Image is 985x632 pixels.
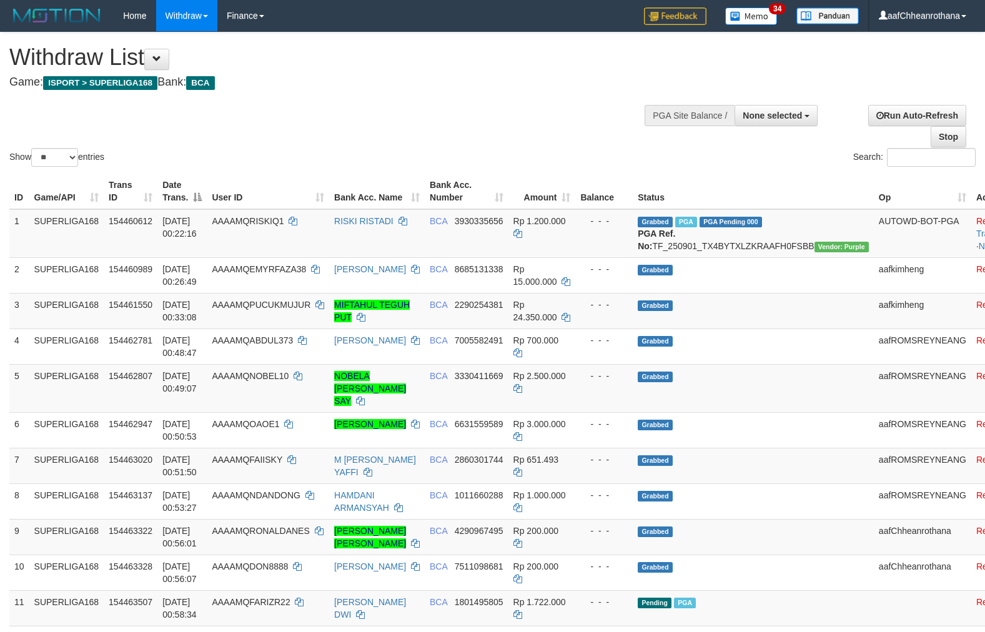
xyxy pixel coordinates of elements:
img: Feedback.jpg [644,7,706,25]
div: - - - [580,560,628,573]
span: Rp 24.350.000 [513,300,557,322]
span: ISPORT > SUPERLIGA168 [43,76,157,90]
td: aafROMSREYNEANG [874,364,971,412]
td: SUPERLIGA168 [29,412,104,448]
span: BCA [430,526,447,536]
span: 154460612 [109,216,152,226]
span: Grabbed [638,526,673,537]
div: - - - [580,215,628,227]
label: Show entries [9,148,104,167]
img: panduan.png [796,7,859,24]
th: Bank Acc. Name: activate to sort column ascending [329,174,425,209]
span: [DATE] 00:51:50 [162,455,197,477]
span: 154462807 [109,371,152,381]
span: AAAAMQNDANDONG [212,490,300,500]
td: aafROMSREYNEANG [874,483,971,519]
td: 4 [9,328,29,364]
span: 34 [769,3,786,14]
img: MOTION_logo.png [9,6,104,25]
a: MIFTAHUL TEGUH PUT [334,300,410,322]
th: Status [633,174,874,209]
span: Grabbed [638,265,673,275]
span: 154463328 [109,561,152,571]
td: SUPERLIGA168 [29,555,104,590]
span: [DATE] 00:56:01 [162,526,197,548]
span: [DATE] 00:56:07 [162,561,197,584]
td: aafROMSREYNEANG [874,328,971,364]
span: Copy 3330411669 to clipboard [455,371,503,381]
span: Grabbed [638,491,673,501]
a: NOBELA [PERSON_NAME] SAY [334,371,406,406]
span: Vendor URL: https://trx4.1velocity.biz [814,242,869,252]
span: AAAAMQABDUL373 [212,335,293,345]
a: HAMDANI ARMANSYAH [334,490,389,513]
span: [DATE] 00:58:34 [162,597,197,620]
a: Stop [931,126,966,147]
b: PGA Ref. No: [638,229,675,251]
th: User ID: activate to sort column ascending [207,174,329,209]
div: - - - [580,453,628,466]
span: Rp 1.000.000 [513,490,566,500]
div: - - - [580,418,628,430]
div: - - - [580,596,628,608]
td: SUPERLIGA168 [29,328,104,364]
label: Search: [853,148,976,167]
span: 154463137 [109,490,152,500]
span: Rp 1.722.000 [513,597,566,607]
span: AAAAMQNOBEL10 [212,371,289,381]
th: Balance [575,174,633,209]
span: BCA [430,216,447,226]
td: SUPERLIGA168 [29,448,104,483]
div: PGA Site Balance / [645,105,735,126]
span: Copy 7005582491 to clipboard [455,335,503,345]
span: Grabbed [638,300,673,311]
td: SUPERLIGA168 [29,257,104,293]
span: BCA [430,561,447,571]
div: - - - [580,299,628,311]
span: Copy 1011660288 to clipboard [455,490,503,500]
span: 154463322 [109,526,152,536]
td: SUPERLIGA168 [29,364,104,412]
span: Copy 6631559589 to clipboard [455,419,503,429]
span: Copy 1801495805 to clipboard [455,597,503,607]
td: SUPERLIGA168 [29,483,104,519]
div: - - - [580,263,628,275]
a: [PERSON_NAME] DWI [334,597,406,620]
span: Pending [638,598,671,608]
a: [PERSON_NAME] [334,335,406,345]
span: Rp 200.000 [513,526,558,536]
button: None selected [735,105,818,126]
span: Rp 3.000.000 [513,419,566,429]
span: AAAAMQRONALDANES [212,526,309,536]
a: [PERSON_NAME] [PERSON_NAME] [334,526,406,548]
td: 9 [9,519,29,555]
td: aafkimheng [874,257,971,293]
th: Date Trans.: activate to sort column descending [157,174,207,209]
a: M [PERSON_NAME] YAFFI [334,455,416,477]
span: AAAAMQFAIISKY [212,455,282,465]
td: 11 [9,590,29,626]
td: 10 [9,555,29,590]
a: [PERSON_NAME] [334,264,406,274]
span: [DATE] 00:33:08 [162,300,197,322]
span: [DATE] 00:53:27 [162,490,197,513]
a: [PERSON_NAME] [334,561,406,571]
span: 154462947 [109,419,152,429]
img: Button%20Memo.svg [725,7,778,25]
div: - - - [580,525,628,537]
td: 6 [9,412,29,448]
td: AUTOWD-BOT-PGA [874,209,971,258]
td: 8 [9,483,29,519]
span: Copy 7511098681 to clipboard [455,561,503,571]
span: BCA [430,264,447,274]
span: Grabbed [638,455,673,466]
span: [DATE] 00:22:16 [162,216,197,239]
span: BCA [430,335,447,345]
span: 154461550 [109,300,152,310]
span: Copy 8685131338 to clipboard [455,264,503,274]
td: SUPERLIGA168 [29,590,104,626]
span: AAAAMQEMYRFAZA38 [212,264,306,274]
td: aafROMSREYNEANG [874,448,971,483]
span: BCA [430,371,447,381]
span: PGA Pending [700,217,762,227]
